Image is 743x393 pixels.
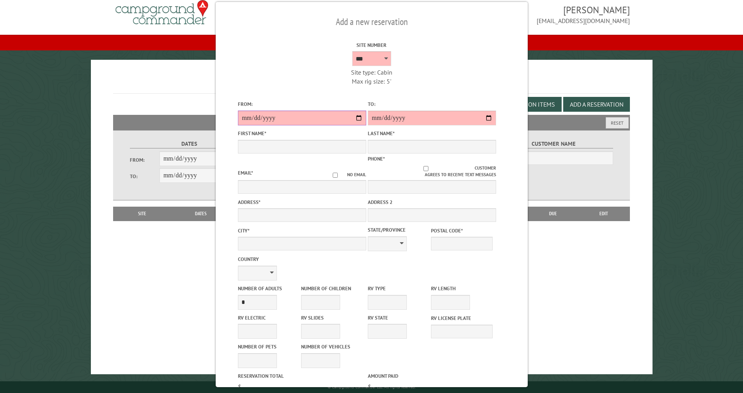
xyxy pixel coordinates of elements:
[113,115,630,130] h2: Filters
[301,314,363,322] label: RV Slides
[238,130,366,137] label: First Name
[368,314,429,322] label: RV State
[563,97,630,112] button: Add a Reservation
[238,100,366,108] label: From:
[431,285,493,292] label: RV Length
[301,285,363,292] label: Number of Children
[168,207,234,221] th: Dates
[307,77,436,86] div: Max rig size: 5'
[238,227,366,234] label: City
[238,314,300,322] label: RV Electric
[238,198,366,206] label: Address
[495,97,562,112] button: Edit Add-on Items
[307,41,436,49] label: Site Number
[328,384,416,389] small: © Campground Commander LLC. All rights reserved.
[368,383,371,391] span: $
[323,171,366,178] label: No email
[238,255,366,263] label: Country
[130,156,160,164] label: From:
[301,343,363,350] label: Number of Vehicles
[368,155,385,162] label: Phone
[368,100,496,108] label: To:
[368,165,496,178] label: Customer agrees to receive text messages
[113,72,630,94] h1: Reservations
[238,285,300,292] label: Number of Adults
[494,139,613,148] label: Customer Name
[117,207,168,221] th: Site
[431,227,493,234] label: Postal Code
[130,139,249,148] label: Dates
[238,372,366,380] label: Reservation Total
[368,372,496,380] label: Amount paid
[238,383,241,391] span: $
[130,173,160,180] label: To:
[368,285,429,292] label: RV Type
[578,207,630,221] th: Edit
[368,198,496,206] label: Address 2
[377,166,475,171] input: Customer agrees to receive text messages
[323,173,347,178] input: No email
[528,207,578,221] th: Due
[368,226,429,234] label: State/Province
[238,170,253,176] label: Email
[368,130,496,137] label: Last Name
[238,343,300,350] label: Number of Pets
[606,117,629,129] button: Reset
[238,14,505,29] h2: Add a new reservation
[431,314,493,322] label: RV License Plate
[307,68,436,77] div: Site type: Cabin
